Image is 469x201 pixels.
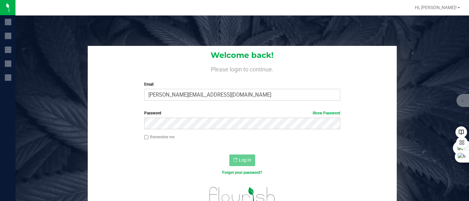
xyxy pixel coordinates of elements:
[88,65,396,72] h4: Please login to continue.
[144,135,149,140] input: Remember me
[144,81,340,87] label: Email
[313,111,340,115] a: Show Password
[222,170,262,175] a: Forgot your password?
[239,157,251,163] span: Log In
[144,134,175,140] label: Remember me
[144,111,161,115] span: Password
[415,5,457,10] span: Hi, [PERSON_NAME]!
[88,51,396,59] h1: Welcome back!
[229,154,255,166] button: Log In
